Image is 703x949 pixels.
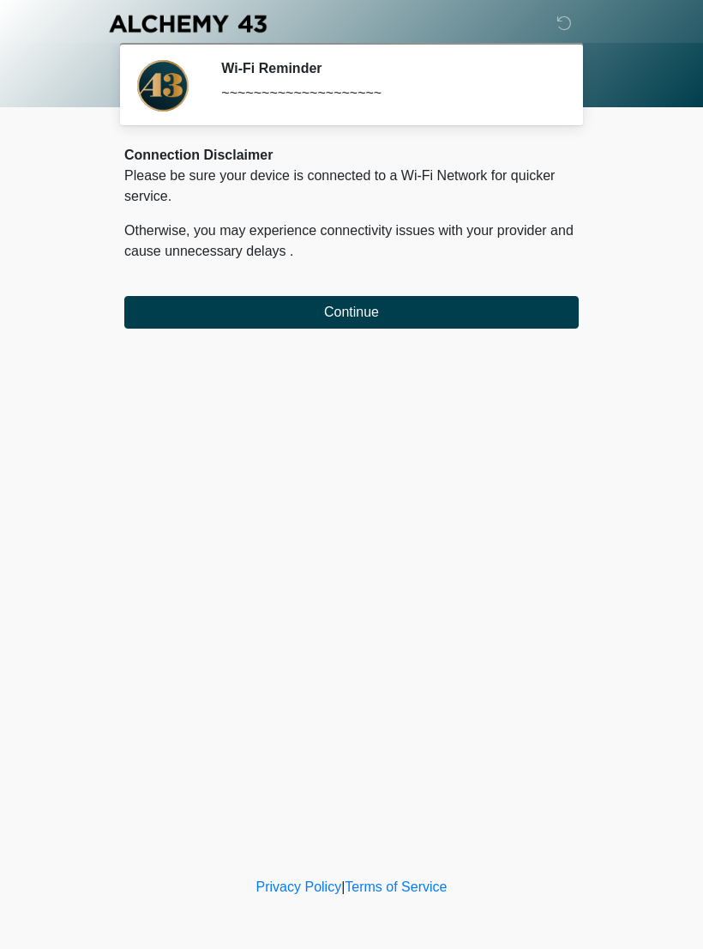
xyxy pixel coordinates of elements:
[124,296,579,329] button: Continue
[107,13,268,34] img: Alchemy 43 Logo
[124,145,579,166] div: Connection Disclaimer
[256,879,342,894] a: Privacy Policy
[124,166,579,207] p: Please be sure your device is connected to a Wi-Fi Network for quicker service.
[137,60,189,112] img: Agent Avatar
[221,83,553,104] div: ~~~~~~~~~~~~~~~~~~~~
[345,879,447,894] a: Terms of Service
[221,60,553,76] h2: Wi-Fi Reminder
[341,879,345,894] a: |
[124,221,579,262] p: Otherwise, you may experience connectivity issues with your provider and cause unnecessary delays .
